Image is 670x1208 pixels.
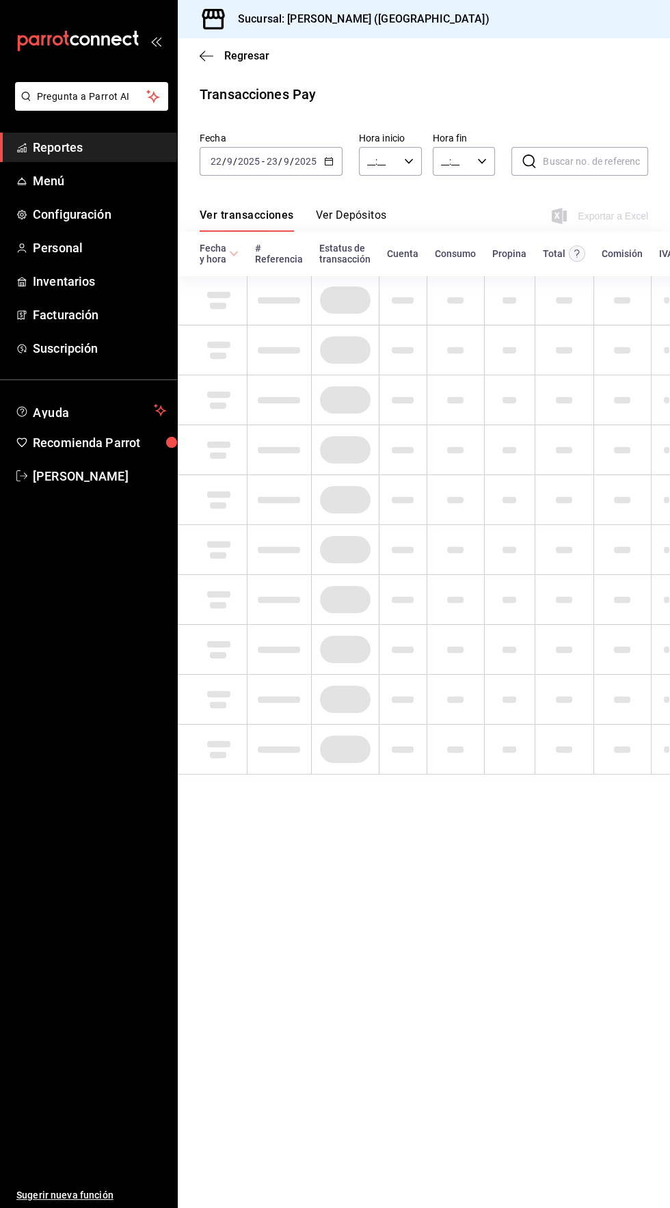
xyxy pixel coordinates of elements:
span: / [278,156,282,167]
span: Suscripción [33,339,166,358]
input: -- [226,156,233,167]
span: Pregunta a Parrot AI [37,90,147,104]
label: Fecha [200,133,343,143]
span: [PERSON_NAME] [33,467,166,485]
button: open_drawer_menu [150,36,161,46]
span: Reportes [33,138,166,157]
div: Propina [492,248,526,259]
button: Ver Depósitos [316,209,387,232]
div: Estatus de transacción [319,243,371,265]
span: / [233,156,237,167]
input: ---- [294,156,317,167]
span: Regresar [224,49,269,62]
div: Consumo [435,248,476,259]
span: / [290,156,294,167]
input: Buscar no. de referencia [543,148,648,175]
input: -- [266,156,278,167]
span: Recomienda Parrot [33,433,166,452]
span: Fecha y hora [200,243,239,265]
div: Cuenta [387,248,418,259]
a: Pregunta a Parrot AI [10,99,168,113]
button: Regresar [200,49,269,62]
input: ---- [237,156,260,167]
div: Transacciones Pay [200,84,316,105]
button: Pregunta a Parrot AI [15,82,168,111]
label: Hora inicio [359,133,422,143]
input: -- [283,156,290,167]
span: Facturación [33,306,166,324]
svg: Este monto equivale al total pagado por el comensal antes de aplicar Comisión e IVA. [569,245,585,262]
h3: Sucursal: [PERSON_NAME] ([GEOGRAPHIC_DATA]) [227,11,490,27]
input: -- [210,156,222,167]
span: Configuración [33,205,166,224]
div: # Referencia [255,243,303,265]
button: Ver transacciones [200,209,294,232]
div: Fecha y hora [200,243,226,265]
span: Ayuda [33,402,148,418]
span: Personal [33,239,166,257]
span: Menú [33,172,166,190]
div: Total [543,248,565,259]
label: Hora fin [433,133,496,143]
div: Comisión [602,248,643,259]
span: Inventarios [33,272,166,291]
span: - [262,156,265,167]
div: navigation tabs [200,209,387,232]
span: Sugerir nueva función [16,1188,166,1203]
span: / [222,156,226,167]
